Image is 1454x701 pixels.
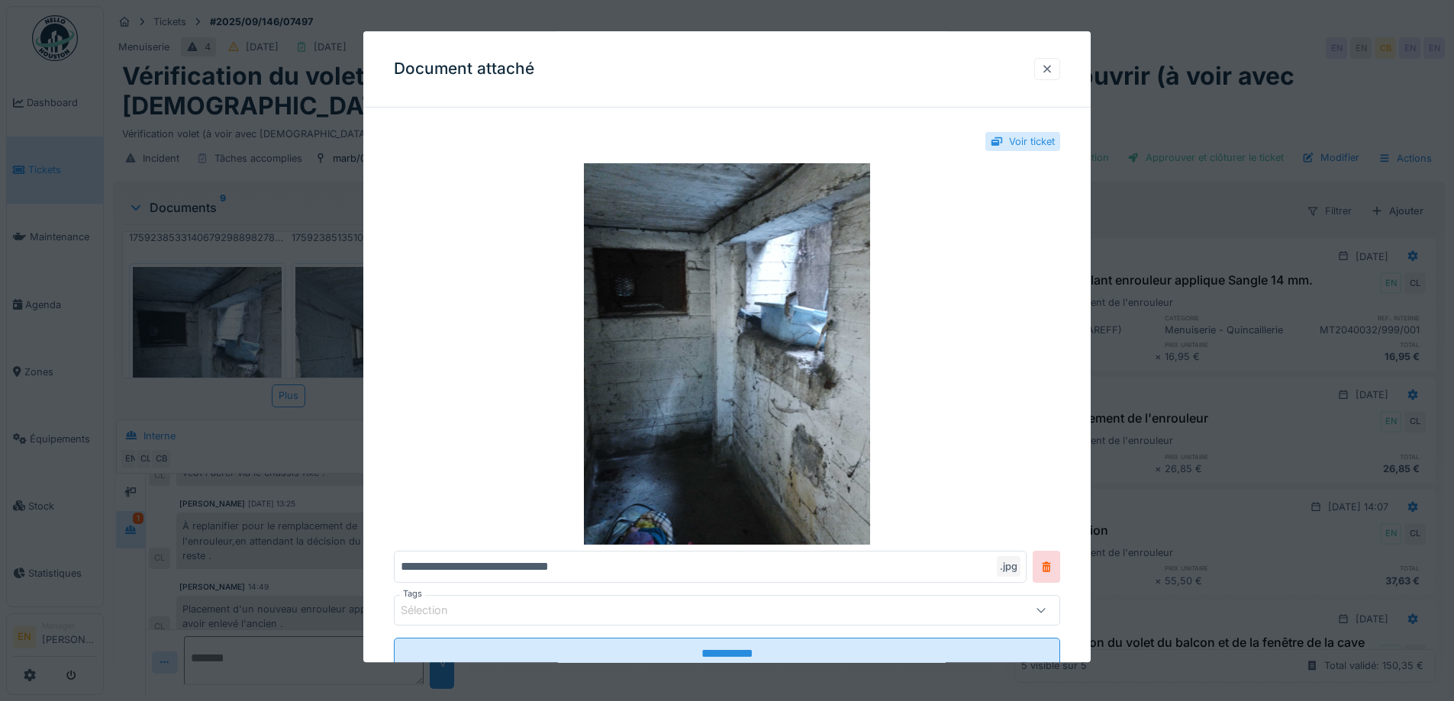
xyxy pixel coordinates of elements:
div: Sélection [401,603,469,619]
label: Tags [400,588,425,601]
h3: Document attaché [394,59,534,79]
div: .jpg [997,557,1020,577]
div: Voir ticket [1009,134,1055,149]
img: 110800f7-7244-40b1-9f18-e3067582ecf9-17592384928746446664437950596561.jpg [394,164,1060,545]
